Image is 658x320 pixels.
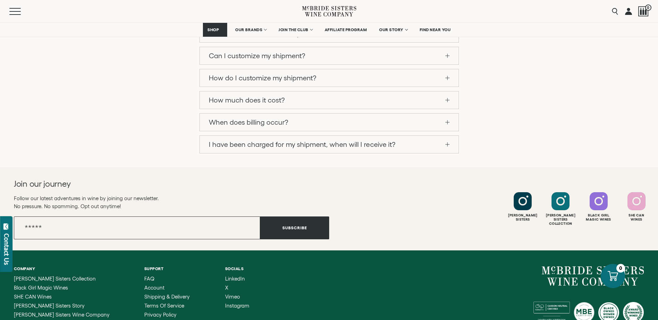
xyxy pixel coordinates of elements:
[225,285,228,291] span: X
[505,192,541,222] a: Follow McBride Sisters on Instagram [PERSON_NAME]Sisters
[225,276,249,282] a: LinkedIn
[14,194,329,210] p: Follow our latest adventures in wine by joining our newsletter. No pressure. No spamming. Opt out...
[14,312,110,318] span: [PERSON_NAME] Sisters Wine Company
[260,216,329,239] button: Subscribe
[379,27,403,32] span: OUR STORY
[144,303,199,309] a: Terms of Service
[618,192,655,222] a: Follow SHE CAN Wines on Instagram She CanWines
[144,294,199,300] a: Shipping & Delivery
[144,312,177,318] span: Privacy Policy
[225,294,240,300] span: Vimeo
[14,216,260,239] input: Email
[274,23,317,37] a: JOIN THE CLUB
[14,276,118,282] a: McBride Sisters Collection
[200,69,459,87] a: How do I customize my shipment?
[616,264,625,273] div: 0
[144,276,199,282] a: FAQ
[14,294,118,300] a: SHE CAN Wines
[14,303,118,309] a: McBride Sisters Story
[325,27,367,32] span: AFFILIATE PROGRAM
[320,23,371,37] a: AFFILIATE PROGRAM
[581,213,617,222] div: Black Girl Magic Wines
[375,23,412,37] a: OUR STORY
[200,136,459,153] a: I have been charged for my shipment, when will I receive it?
[420,27,451,32] span: FIND NEAR YOU
[207,27,219,32] span: SHOP
[200,114,459,131] a: When does billing occur?
[225,285,249,291] a: X
[14,312,118,318] a: McBride Sisters Wine Company
[144,276,154,282] span: FAQ
[645,5,651,11] span: 0
[200,47,459,64] a: Can I customize my shipment?
[581,192,617,222] a: Follow Black Girl Magic Wines on Instagram Black GirlMagic Wines
[542,266,644,286] a: McBride Sisters Wine Company
[203,23,227,37] a: SHOP
[144,312,199,318] a: Privacy Policy
[14,285,118,291] a: Black Girl Magic Wines
[225,294,249,300] a: Vimeo
[14,294,52,300] span: SHE CAN Wines
[415,23,455,37] a: FIND NEAR YOU
[9,8,34,15] button: Mobile Menu Trigger
[14,276,96,282] span: [PERSON_NAME] Sisters Collection
[225,276,245,282] span: LinkedIn
[225,303,249,309] a: Instagram
[618,213,655,222] div: She Can Wines
[200,91,459,109] a: How much does it cost?
[144,285,164,291] span: Account
[14,178,298,189] h2: Join our journey
[3,233,10,265] div: Contact Us
[14,285,68,291] span: Black Girl Magic Wines
[144,285,199,291] a: Account
[144,294,190,300] span: Shipping & Delivery
[279,27,308,32] span: JOIN THE CLUB
[505,213,541,222] div: [PERSON_NAME] Sisters
[14,303,85,309] span: [PERSON_NAME] Sisters Story
[542,213,579,226] div: [PERSON_NAME] Sisters Collection
[542,192,579,226] a: Follow McBride Sisters Collection on Instagram [PERSON_NAME] SistersCollection
[231,23,271,37] a: OUR BRANDS
[144,303,184,309] span: Terms of Service
[235,27,262,32] span: OUR BRANDS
